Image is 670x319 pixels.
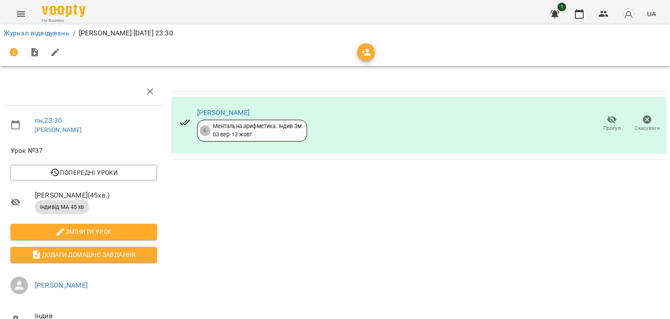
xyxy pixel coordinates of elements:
span: For Business [42,18,85,24]
img: avatar_s.png [622,8,635,20]
li: / [73,28,75,38]
div: 6 [200,125,210,136]
a: Журнал відвідувань [3,29,69,37]
a: [PERSON_NAME] [197,108,250,117]
span: [PERSON_NAME] ( 45 хв. ) [35,190,157,201]
a: [PERSON_NAME] [35,281,88,289]
button: Попередні уроки [10,165,157,180]
img: Voopty Logo [42,4,85,17]
div: Ментальна арифметика: Індив 3м 03 вер - 13 жовт [213,122,301,139]
p: [PERSON_NAME] [DATE] 23:30 [79,28,173,38]
button: Menu [10,3,31,24]
button: Прогул [594,111,629,136]
span: Змінити урок [17,226,150,237]
span: 1 [557,3,566,11]
button: UA [643,6,660,22]
span: Урок №37 [10,146,157,156]
a: пн , 23:30 [35,116,62,125]
a: [PERSON_NAME] [35,126,82,133]
button: Скасувати [629,111,665,136]
button: Додати домашнє завдання [10,247,157,263]
nav: breadcrumb [3,28,667,38]
span: Попередні уроки [17,167,150,178]
span: Додати домашнє завдання [17,250,150,260]
span: індивід МА 45 хв [35,203,89,211]
button: Змінити урок [10,224,157,239]
span: Прогул [603,125,621,132]
span: UA [647,9,656,18]
span: Скасувати [635,125,660,132]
